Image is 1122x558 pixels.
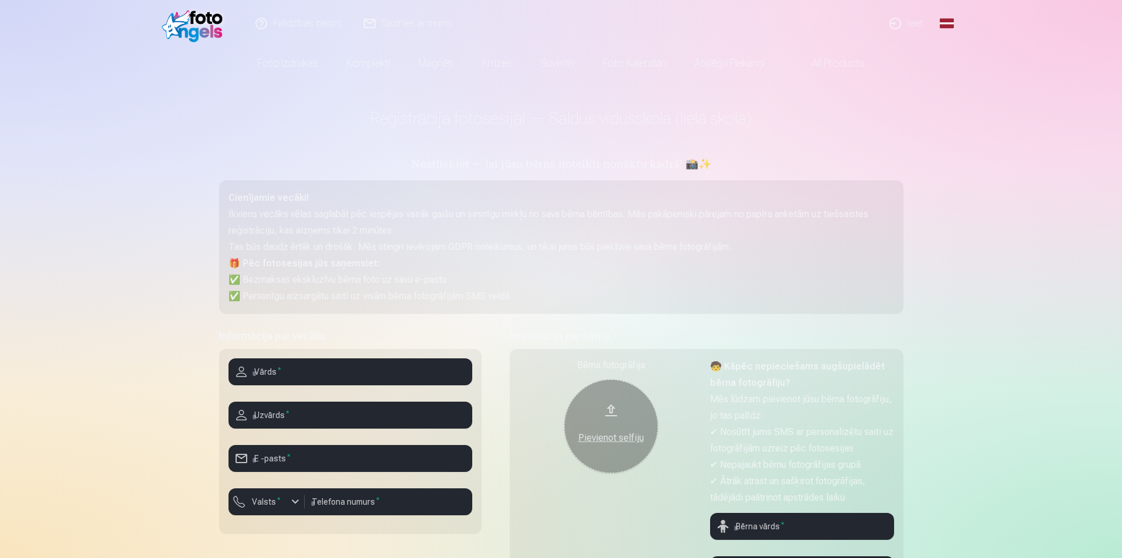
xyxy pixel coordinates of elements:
[229,288,894,304] p: ✅ Personīgu aizsargātu saiti uz visām bērna fotogrāfijām SMS veidā
[710,391,894,424] p: Mēs lūdzam pievienot jūsu bērna fotogrāfiju, jo tas palīdz:
[710,473,894,506] p: ✔ Ātrāk atrast un sašķirot fotogrāfijas, tādējādi paātrinot apstrādes laiku
[243,47,332,80] a: Foto izdrukas
[468,47,526,80] a: Krūzes
[229,272,894,288] p: ✅ Bezmaksas ekskluzīvu bērna foto uz savu e-pastu
[680,47,779,80] a: Atslēgu piekariņi
[219,157,903,173] h5: Neatliekiet — lai jūsu bērns noteikti nonāktu kadrā! 📸✨
[229,206,894,239] p: Ikviens vecāks vēlas saglabāt pēc iespējas vairāk gaišu un sirsnīgu mirkļu no sava bērna bērnības...
[526,47,588,80] a: Suvenīri
[710,424,894,457] p: ✔ Nosūtīt jums SMS ar personalizētu saiti uz fotogrāfijām uzreiz pēc fotosesijas
[588,47,680,80] a: Foto kalendāri
[576,431,646,445] div: Pievienot selfiju
[229,258,380,269] strong: 🎁 Pēc fotosesijas jūs saņemsiet:
[510,328,903,344] h5: Informācija par bērnu
[564,379,658,473] button: Pievienot selfiju
[162,5,229,42] img: /fa1
[219,108,903,129] h1: Reģistrācija fotosesijai — Saldus vidusskola (lielā skola)
[332,47,404,80] a: Komplekti
[404,47,468,80] a: Magnēti
[229,488,305,515] button: Valsts*
[710,361,885,388] strong: 🧒 Kāpēc nepieciešams augšupielādēt bērna fotogrāfiju?
[779,47,879,80] a: All products
[519,358,703,372] div: Bērna fotogrāfija
[229,239,894,255] p: Tas būs daudz ērtāk un drošāk. Mēs stingri ievērojam GDPR noteikumus, un tikai jums būs piekļuve ...
[219,328,482,344] h5: Informācija par vecāku
[229,192,309,203] strong: Cienījamie vecāki!
[247,496,285,508] label: Valsts
[710,457,894,473] p: ✔ Nepajaukt bērnu fotogrāfijas grupā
